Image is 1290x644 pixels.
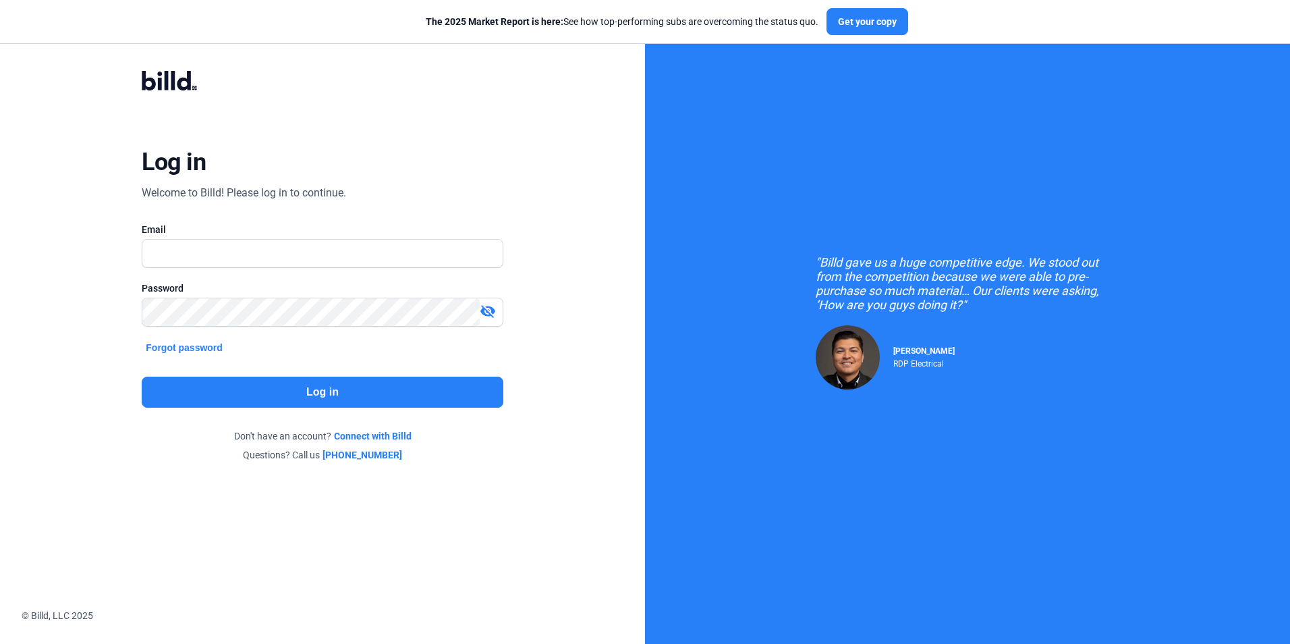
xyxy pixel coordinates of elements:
div: Don't have an account? [142,429,503,443]
button: Get your copy [826,8,908,35]
span: [PERSON_NAME] [893,346,955,356]
div: Log in [142,147,206,177]
div: Password [142,281,503,295]
img: Raul Pacheco [816,325,880,390]
div: Welcome to Billd! Please log in to continue. [142,185,346,201]
a: [PHONE_NUMBER] [322,448,402,462]
mat-icon: visibility_off [480,303,496,319]
button: Log in [142,377,503,408]
div: Questions? Call us [142,448,503,462]
div: Email [142,223,503,236]
a: Connect with Billd [334,429,412,443]
div: RDP Electrical [893,356,955,369]
div: "Billd gave us a huge competitive edge. We stood out from the competition because we were able to... [816,255,1119,312]
button: Forgot password [142,340,227,355]
div: See how top-performing subs are overcoming the status quo. [426,15,818,28]
span: The 2025 Market Report is here: [426,16,563,27]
